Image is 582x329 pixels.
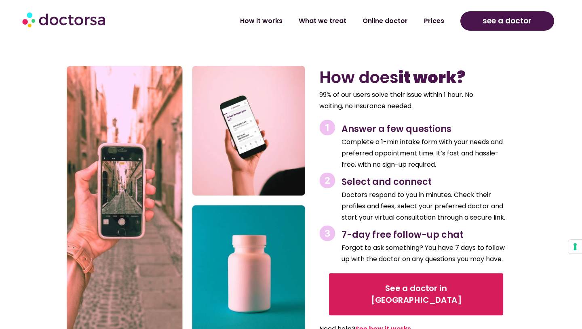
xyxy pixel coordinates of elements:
a: What we treat [291,12,354,30]
p: Forgot to ask something? You have 7 days to follow up with the doctor on any questions you may have. [342,242,513,265]
span: Answer a few questions [342,123,451,135]
b: it work? [399,66,466,89]
button: Your consent preferences for tracking technologies [568,240,582,254]
a: Online doctor [354,12,416,30]
span: 7-day free follow-up chat [342,228,463,241]
a: See a doctor in [GEOGRAPHIC_DATA] [329,273,504,315]
h2: How does [319,68,513,87]
nav: Menu [154,12,452,30]
span: See a doctor in [GEOGRAPHIC_DATA] [340,283,492,306]
span: see a doctor [483,15,531,27]
a: Prices [416,12,452,30]
span: Select and connect [342,176,432,188]
p: Complete a 1-min intake form with your needs and preferred appointment time. It’s fast and hassle... [342,136,513,170]
p: 99% of our users solve their issue within 1 hour. No waiting, no insurance needed. [319,89,493,112]
p: Doctors respond to you in minutes. Check their profiles and fees, select your preferred doctor an... [342,189,513,223]
a: How it works [232,12,291,30]
a: see a doctor [460,11,554,31]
